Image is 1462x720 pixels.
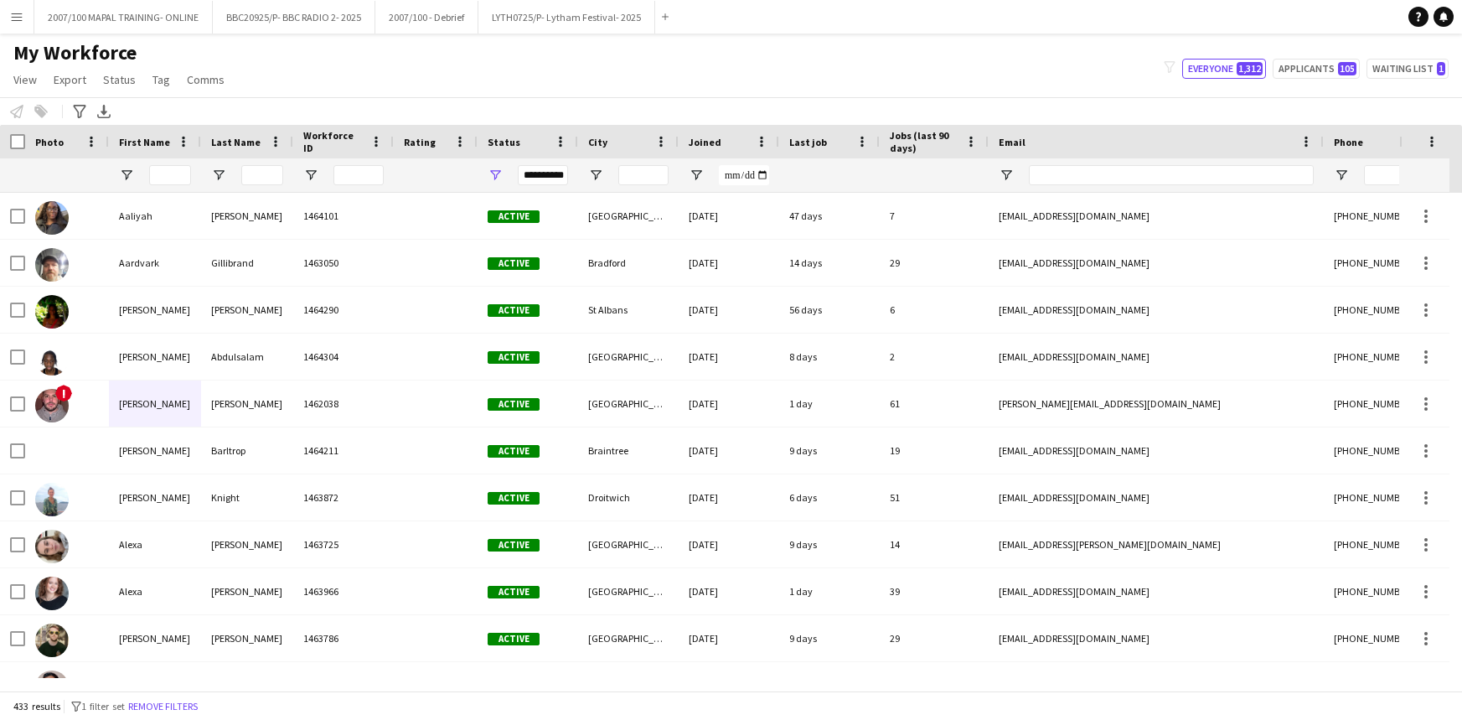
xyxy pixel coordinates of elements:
[35,295,69,329] img: Abigail Hazrati
[880,381,989,427] div: 61
[34,1,213,34] button: 2007/100 MAPAL TRAINING- ONLINE
[779,474,880,521] div: 6 days
[989,427,1324,474] div: [EMAIL_ADDRESS][DOMAIN_NAME]
[488,586,540,598] span: Active
[578,568,679,614] div: [GEOGRAPHIC_DATA]
[1334,136,1363,148] span: Phone
[303,168,318,183] button: Open Filter Menu
[679,474,779,521] div: [DATE]
[478,1,655,34] button: LYTH0725/P- Lytham Festival- 2025
[96,69,142,91] a: Status
[333,165,384,185] input: Workforce ID Filter Input
[125,697,201,716] button: Remove filters
[880,334,989,380] div: 2
[578,334,679,380] div: [GEOGRAPHIC_DATA]
[989,240,1324,286] div: [EMAIL_ADDRESS][DOMAIN_NAME]
[201,568,293,614] div: [PERSON_NAME]
[890,129,958,154] span: Jobs (last 90 days)
[35,248,69,282] img: Aardvark Gillibrand
[488,492,540,505] span: Active
[689,168,704,183] button: Open Filter Menu
[880,240,989,286] div: 29
[880,568,989,614] div: 39
[880,287,989,333] div: 6
[578,193,679,239] div: [GEOGRAPHIC_DATA]
[201,287,293,333] div: [PERSON_NAME]
[578,474,679,521] div: Droitwich
[880,662,989,708] div: 0
[293,568,394,614] div: 1463966
[201,193,293,239] div: [PERSON_NAME]
[35,342,69,376] img: Adam Abdulsalam
[1437,62,1445,75] span: 1
[109,568,201,614] div: Alexa
[35,201,69,235] img: Aaliyah Nwoke
[293,334,394,380] div: 1464304
[109,474,201,521] div: [PERSON_NAME]
[109,662,201,708] div: [PERSON_NAME]
[35,624,69,657] img: Alexander Barnes-Ross
[35,671,69,704] img: Alexander Jethwa
[779,287,880,333] div: 56 days
[109,615,201,661] div: [PERSON_NAME]
[94,101,114,122] app-action-btn: Export XLSX
[679,662,779,708] div: [DATE]
[293,521,394,567] div: 1463725
[488,445,540,458] span: Active
[779,334,880,380] div: 8 days
[689,136,721,148] span: Joined
[109,427,201,474] div: [PERSON_NAME]
[109,240,201,286] div: Aardvark
[679,615,779,661] div: [DATE]
[201,521,293,567] div: [PERSON_NAME]
[989,193,1324,239] div: [EMAIL_ADDRESS][DOMAIN_NAME]
[588,136,607,148] span: City
[989,615,1324,661] div: [EMAIL_ADDRESS][DOMAIN_NAME]
[109,287,201,333] div: [PERSON_NAME]
[201,427,293,474] div: Barltrop
[679,334,779,380] div: [DATE]
[241,165,283,185] input: Last Name Filter Input
[201,334,293,380] div: Abdulsalam
[578,615,679,661] div: [GEOGRAPHIC_DATA]
[578,240,679,286] div: Bradford
[779,240,880,286] div: 14 days
[779,427,880,474] div: 9 days
[989,381,1324,427] div: [PERSON_NAME][EMAIL_ADDRESS][DOMAIN_NAME]
[81,700,125,712] span: 1 filter set
[989,662,1324,708] div: [EMAIL_ADDRESS][DOMAIN_NAME]
[779,381,880,427] div: 1 day
[488,398,540,411] span: Active
[201,615,293,661] div: [PERSON_NAME]
[578,427,679,474] div: Braintree
[679,521,779,567] div: [DATE]
[679,287,779,333] div: [DATE]
[13,40,137,65] span: My Workforce
[293,474,394,521] div: 1463872
[152,72,170,87] span: Tag
[679,427,779,474] div: [DATE]
[146,69,177,91] a: Tag
[880,521,989,567] div: 14
[47,69,93,91] a: Export
[35,530,69,563] img: Alexa Cassell
[35,136,64,148] span: Photo
[293,240,394,286] div: 1463050
[109,193,201,239] div: Aaliyah
[1366,59,1449,79] button: Waiting list1
[488,539,540,552] span: Active
[1334,168,1349,183] button: Open Filter Menu
[7,69,44,91] a: View
[719,165,769,185] input: Joined Filter Input
[201,662,293,708] div: [PERSON_NAME]
[54,72,86,87] span: Export
[293,615,394,661] div: 1463786
[578,381,679,427] div: [GEOGRAPHIC_DATA]
[35,483,69,516] img: Aimee Knight
[109,334,201,380] div: [PERSON_NAME]
[880,427,989,474] div: 19
[679,193,779,239] div: [DATE]
[201,240,293,286] div: Gillibrand
[488,136,520,148] span: Status
[488,257,540,270] span: Active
